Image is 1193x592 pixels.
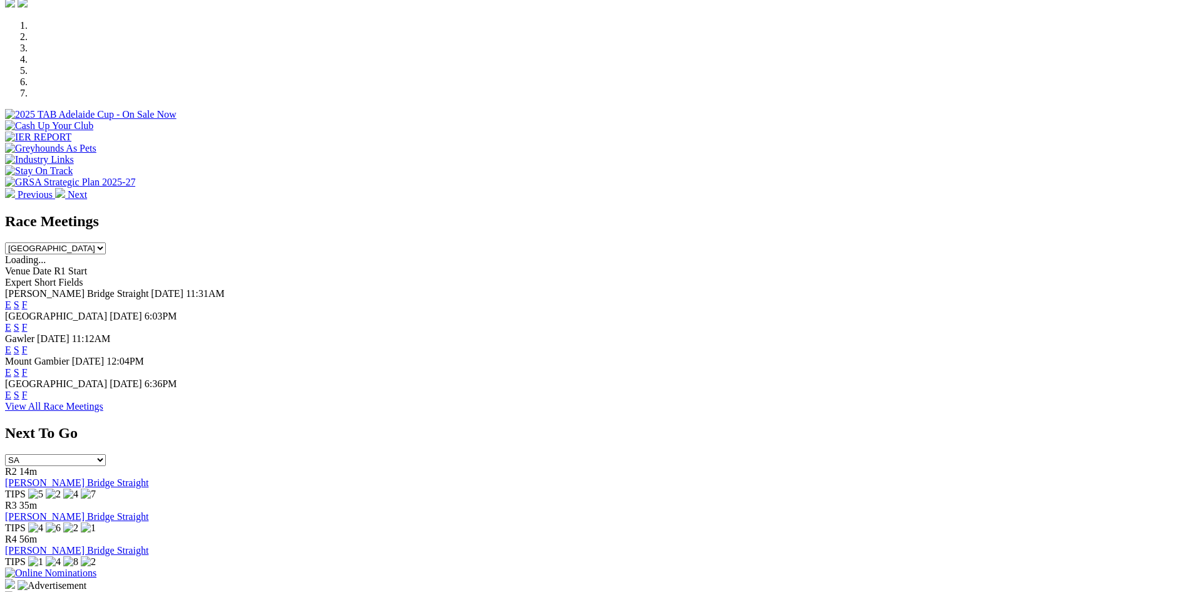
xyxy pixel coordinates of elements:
[58,277,83,288] span: Fields
[18,189,53,200] span: Previous
[81,489,96,500] img: 7
[5,477,148,488] a: [PERSON_NAME] Bridge Straight
[5,568,96,579] img: Online Nominations
[5,356,70,366] span: Mount Gambier
[33,266,51,276] span: Date
[5,556,26,567] span: TIPS
[5,466,17,477] span: R2
[5,345,11,355] a: E
[5,277,32,288] span: Expert
[145,378,177,389] span: 6:36PM
[5,545,148,556] a: [PERSON_NAME] Bridge Straight
[63,489,78,500] img: 4
[81,556,96,568] img: 2
[5,109,177,120] img: 2025 TAB Adelaide Cup - On Sale Now
[34,277,56,288] span: Short
[28,556,43,568] img: 1
[14,390,19,400] a: S
[72,356,105,366] span: [DATE]
[18,580,86,591] img: Advertisement
[5,311,107,321] span: [GEOGRAPHIC_DATA]
[5,367,11,378] a: E
[19,534,37,544] span: 56m
[5,189,55,200] a: Previous
[5,132,71,143] img: IER REPORT
[5,266,30,276] span: Venue
[145,311,177,321] span: 6:03PM
[106,356,144,366] span: 12:04PM
[5,390,11,400] a: E
[110,311,142,321] span: [DATE]
[22,345,28,355] a: F
[5,401,103,412] a: View All Race Meetings
[22,367,28,378] a: F
[5,511,148,522] a: [PERSON_NAME] Bridge Straight
[22,299,28,310] a: F
[72,333,111,344] span: 11:12AM
[46,522,61,534] img: 6
[54,266,87,276] span: R1 Start
[5,177,135,188] img: GRSA Strategic Plan 2025-27
[19,466,37,477] span: 14m
[22,322,28,333] a: F
[5,213,1188,230] h2: Race Meetings
[28,522,43,534] img: 4
[5,333,34,344] span: Gawler
[5,500,17,511] span: R3
[28,489,43,500] img: 5
[151,288,183,299] span: [DATE]
[55,188,65,198] img: chevron-right-pager-white.svg
[5,322,11,333] a: E
[46,489,61,500] img: 2
[110,378,142,389] span: [DATE]
[46,556,61,568] img: 4
[22,390,28,400] a: F
[5,120,93,132] img: Cash Up Your Club
[5,143,96,154] img: Greyhounds As Pets
[5,489,26,499] span: TIPS
[186,288,225,299] span: 11:31AM
[5,534,17,544] span: R4
[5,188,15,198] img: chevron-left-pager-white.svg
[5,154,74,165] img: Industry Links
[81,522,96,534] img: 1
[5,425,1188,442] h2: Next To Go
[55,189,87,200] a: Next
[5,522,26,533] span: TIPS
[14,322,19,333] a: S
[5,579,15,589] img: 15187_Greyhounds_GreysPlayCentral_Resize_SA_WebsiteBanner_300x115_2025.jpg
[5,299,11,310] a: E
[68,189,87,200] span: Next
[19,500,37,511] span: 35m
[5,288,148,299] span: [PERSON_NAME] Bridge Straight
[5,254,46,265] span: Loading...
[37,333,70,344] span: [DATE]
[63,556,78,568] img: 8
[63,522,78,534] img: 2
[14,367,19,378] a: S
[14,345,19,355] a: S
[14,299,19,310] a: S
[5,378,107,389] span: [GEOGRAPHIC_DATA]
[5,165,73,177] img: Stay On Track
